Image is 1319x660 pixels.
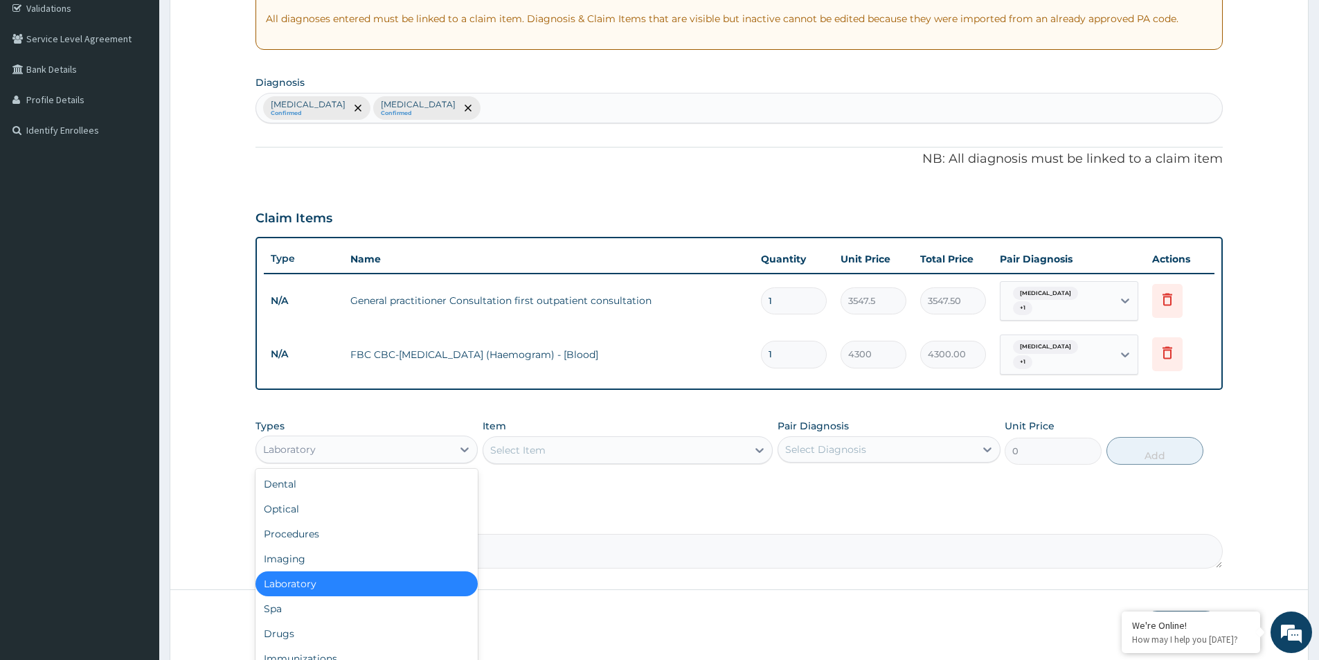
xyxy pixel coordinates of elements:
[271,99,346,110] p: [MEDICAL_DATA]
[266,12,1212,26] p: All diagnoses entered must be linked to a claim item. Diagnosis & Claim Items that are visible bu...
[255,596,478,621] div: Spa
[1132,619,1250,632] div: We're Online!
[343,287,754,314] td: General practitioner Consultation first outpatient consultation
[1013,287,1078,301] span: [MEDICAL_DATA]
[255,571,478,596] div: Laboratory
[255,546,478,571] div: Imaging
[255,420,285,432] label: Types
[462,102,474,114] span: remove selection option
[483,419,506,433] label: Item
[264,246,343,271] th: Type
[1145,245,1214,273] th: Actions
[255,497,478,521] div: Optical
[263,443,316,456] div: Laboratory
[1140,611,1223,647] button: Submit
[343,245,754,273] th: Name
[72,78,233,96] div: Chat with us now
[264,288,343,314] td: N/A
[1005,419,1055,433] label: Unit Price
[754,245,834,273] th: Quantity
[343,341,754,368] td: FBC CBC-[MEDICAL_DATA] (Haemogram) - [Blood]
[1106,437,1203,465] button: Add
[255,472,478,497] div: Dental
[490,443,546,457] div: Select Item
[80,175,191,314] span: We're online!
[381,99,456,110] p: [MEDICAL_DATA]
[993,245,1145,273] th: Pair Diagnosis
[381,110,456,117] small: Confirmed
[1132,634,1250,645] p: How may I help you today?
[255,515,1223,526] label: Comment
[1013,301,1032,315] span: + 1
[264,341,343,367] td: N/A
[227,7,260,40] div: Minimize live chat window
[255,211,332,226] h3: Claim Items
[255,521,478,546] div: Procedures
[913,245,993,273] th: Total Price
[352,102,364,114] span: remove selection option
[1013,340,1078,354] span: [MEDICAL_DATA]
[1013,355,1032,369] span: + 1
[255,621,478,646] div: Drugs
[255,150,1223,168] p: NB: All diagnosis must be linked to a claim item
[834,245,913,273] th: Unit Price
[26,69,56,104] img: d_794563401_company_1708531726252_794563401
[271,110,346,117] small: Confirmed
[778,419,849,433] label: Pair Diagnosis
[7,378,264,427] textarea: Type your message and hit 'Enter'
[255,75,305,89] label: Diagnosis
[785,443,866,456] div: Select Diagnosis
